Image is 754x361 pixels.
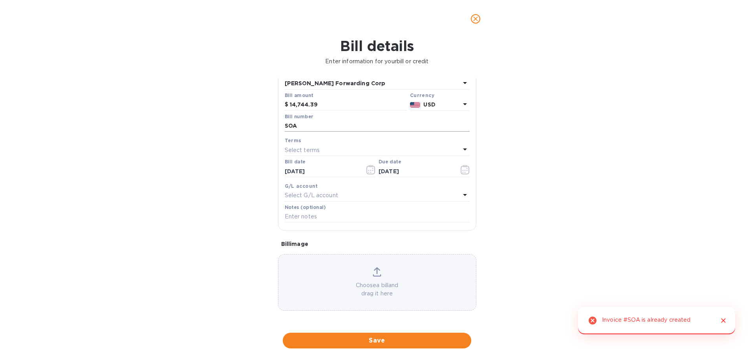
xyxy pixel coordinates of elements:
div: $ [285,99,290,111]
b: Currency [410,92,434,98]
b: Terms [285,137,302,143]
input: Due date [379,165,453,177]
label: Notes (optional) [285,205,326,210]
img: USD [410,102,421,108]
label: Bill amount [285,93,313,98]
b: G/L account [285,183,318,189]
p: Bill image [281,240,473,248]
input: $ Enter bill amount [290,99,407,111]
input: Enter bill number [285,120,470,132]
button: Save [283,333,471,348]
label: Bill date [285,160,306,165]
label: Bill number [285,114,313,119]
b: USD [423,101,435,108]
div: Invoice #SOA is already created [602,313,691,328]
p: Choose a bill and drag it here [278,281,476,298]
p: Enter information for your bill or credit [6,57,748,66]
h1: Bill details [6,38,748,54]
b: [PERSON_NAME] Forwarding Corp [285,80,386,86]
label: Due date [379,160,401,165]
button: Close [718,315,728,326]
input: Select date [285,165,359,177]
p: Select G/L account [285,191,338,200]
input: Enter notes [285,211,470,223]
span: Save [289,336,465,345]
p: Select terms [285,146,320,154]
button: close [466,9,485,28]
